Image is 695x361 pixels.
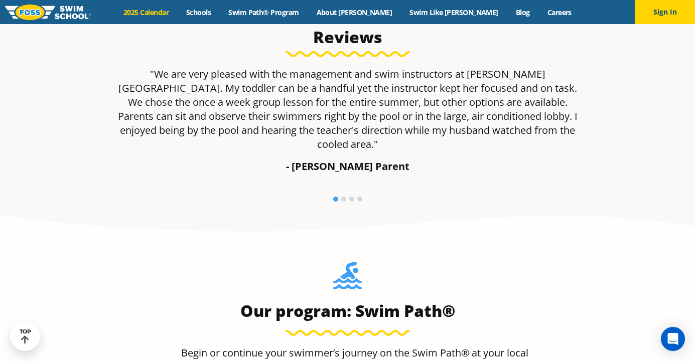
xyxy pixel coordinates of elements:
[661,327,685,351] div: Open Intercom Messenger
[5,5,91,20] img: FOSS Swim School Logo
[111,27,585,47] h3: Reviews
[220,8,308,17] a: Swim Path® Program
[507,8,538,17] a: Blog
[181,346,470,359] span: Begin or continue your swimmer’s journey on the Swim Path®
[308,8,401,17] a: About [PERSON_NAME]
[538,8,580,17] a: Careers
[286,159,409,173] strong: - [PERSON_NAME] Parent
[115,8,178,17] a: 2025 Calendar
[181,301,514,321] h3: Our program: Swim Path®
[401,8,507,17] a: Swim Like [PERSON_NAME]
[20,328,31,344] div: TOP
[111,67,585,151] p: "We are very pleased with the management and swim instructors at [PERSON_NAME][GEOGRAPHIC_DATA]. ...
[178,8,220,17] a: Schools
[333,262,362,296] img: Foss-Location-Swimming-Pool-Person.svg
